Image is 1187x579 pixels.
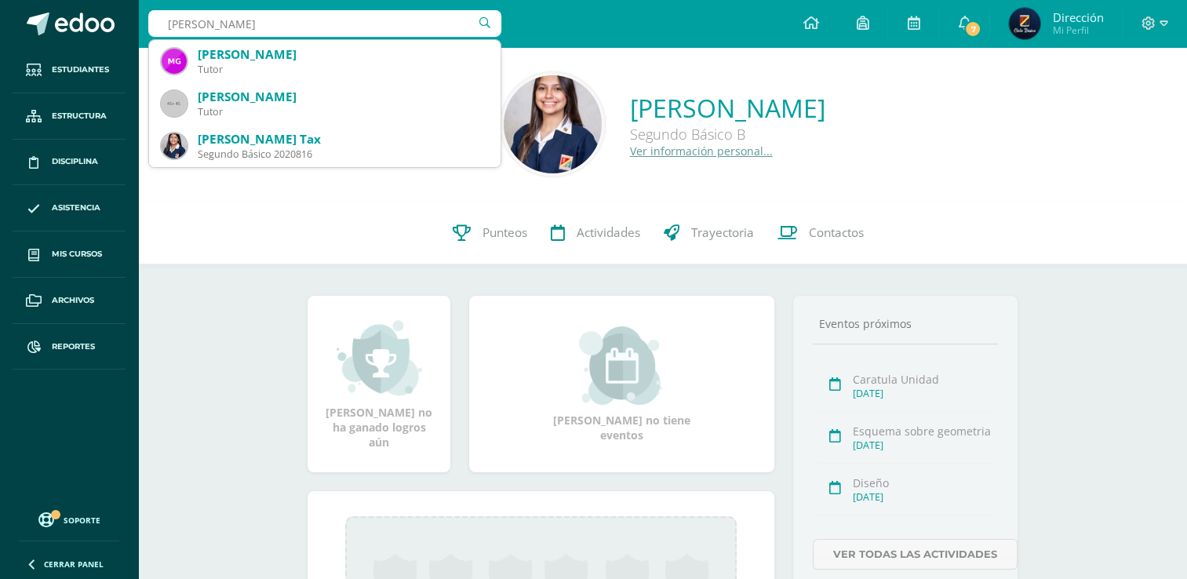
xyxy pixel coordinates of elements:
img: 032029fc91a2a1633a8c057b45c59015.png [162,49,187,74]
img: e65f3ae00c3d4edfc4bacd8850eca6dc.png [504,75,602,173]
span: Cerrar panel [44,559,104,570]
div: [DATE] [853,439,993,452]
div: [PERSON_NAME] no tiene eventos [544,326,701,442]
a: Soporte [19,508,119,530]
span: Estudiantes [52,64,109,76]
a: Punteos [441,202,539,264]
a: Disciplina [13,140,126,186]
img: d507e2840dad5626a1ad675e115e0739.png [162,133,187,158]
img: achievement_small.png [337,319,422,397]
span: Disciplina [52,155,98,168]
span: Soporte [64,515,100,526]
span: Dirección [1052,9,1103,25]
div: Segundo Básico 2020816 [198,147,488,161]
div: [PERSON_NAME] [198,89,488,105]
span: 7 [964,20,981,38]
a: [PERSON_NAME] [630,91,825,125]
div: Eventos próximos [813,316,998,331]
span: Actividades [577,224,640,241]
a: Actividades [539,202,652,264]
a: Mis cursos [13,231,126,278]
a: Ver información personal... [630,144,773,158]
div: [DATE] [853,387,993,400]
a: Trayectoria [652,202,766,264]
img: 45x45 [162,91,187,116]
a: Asistencia [13,185,126,231]
a: Contactos [766,202,876,264]
span: Estructura [52,110,107,122]
div: Tutor [198,105,488,118]
span: Asistencia [52,202,100,214]
span: Trayectoria [691,224,754,241]
img: event_small.png [579,326,665,405]
img: 0fb4cf2d5a8caa7c209baa70152fd11e.png [1009,8,1040,39]
span: Contactos [809,224,864,241]
input: Busca un usuario... [148,10,501,37]
span: Mis cursos [52,248,102,260]
a: Estudiantes [13,47,126,93]
div: [PERSON_NAME] [198,46,488,63]
div: Tutor [198,63,488,76]
span: Punteos [482,224,527,241]
a: Ver todas las actividades [813,539,1018,570]
span: Mi Perfil [1052,24,1103,37]
span: Archivos [52,294,94,307]
a: Archivos [13,278,126,324]
a: Reportes [13,324,126,370]
a: Estructura [13,93,126,140]
div: [PERSON_NAME] Tax [198,131,488,147]
div: Diseño [853,475,993,490]
div: [DATE] [853,490,993,504]
div: Segundo Básico B [630,125,825,144]
span: Reportes [52,340,95,353]
div: Esquema sobre geometria [853,424,993,439]
div: [PERSON_NAME] no ha ganado logros aún [323,319,435,450]
div: Caratula Unidad [853,372,993,387]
